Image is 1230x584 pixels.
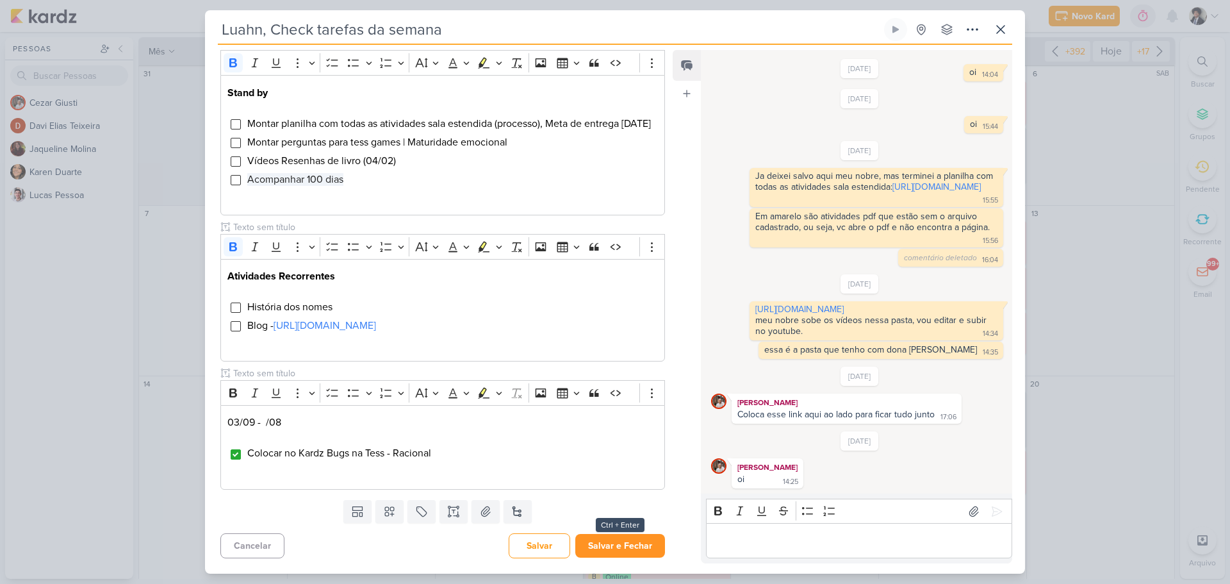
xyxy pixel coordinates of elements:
[247,173,343,186] span: Acompanhar 100 dias
[706,523,1012,558] div: Editor editing area: main
[220,75,665,215] div: Editor editing area: main
[983,196,998,206] div: 15:55
[247,154,396,167] span: Vídeos Resenhas de livro (04/02)
[220,405,665,490] div: Editor editing area: main
[755,171,996,192] div: Ja deixei salvo aqui meu nobre, mas terminei a planilha com todas as atividades sala estendida:
[755,211,990,233] div: Em amarelo são atividades pdf que estão sem o arquivo cadastrado, ou seja, vc abre o pdf e não en...
[892,181,981,192] a: [URL][DOMAIN_NAME]
[706,499,1012,524] div: Editor toolbar
[575,534,665,558] button: Salvar e Fechar
[890,24,901,35] div: Ligar relógio
[231,221,665,234] input: Texto sem título
[982,70,998,80] div: 14:04
[509,533,570,558] button: Salvar
[983,329,998,339] div: 14:34
[904,253,977,262] span: comentário deletado
[983,347,998,358] div: 14:35
[755,315,989,337] div: meu nobre sobe os vídeos nessa pasta, vou editar e subir no youtube.
[227,87,268,99] strong: Stand by
[247,301,332,313] span: História dos nomes
[764,344,977,355] div: essa é a pasta que tenho com dona [PERSON_NAME]
[227,415,658,430] p: 03/09 - /08
[983,122,998,132] div: 15:44
[274,319,376,332] a: [URL][DOMAIN_NAME]
[247,447,431,460] span: Colocar no Kardz Bugs na Tess - Racional
[220,234,665,259] div: Editor toolbar
[734,461,801,474] div: [PERSON_NAME]
[218,18,881,41] input: Kard Sem Título
[711,458,726,474] img: Cezar Giusti
[737,409,935,420] div: Coloca esse link aqui ao lado para ficar tudo junto
[737,474,744,485] div: oi
[220,380,665,405] div: Editor toolbar
[247,136,507,149] span: Montar perguntas para tess games | Maturidade emocional
[247,319,376,332] span: Blog -
[755,304,844,315] a: [URL][DOMAIN_NAME]
[969,67,976,78] div: oi
[734,396,959,409] div: [PERSON_NAME]
[220,50,665,75] div: Editor toolbar
[940,412,956,422] div: 17:06
[220,259,665,362] div: Editor editing area: main
[783,477,798,487] div: 14:25
[227,270,335,283] strong: Atividades Recorrentes
[983,236,998,246] div: 15:56
[711,394,726,409] img: Cezar Giusti
[247,117,651,130] span: Montar planilha com todas as atividades sala estendida (processo), Meta de entrega [DATE]
[231,367,665,380] input: Texto sem título
[220,533,284,558] button: Cancelar
[970,119,977,129] div: oi
[982,255,998,265] div: 16:04
[596,518,644,532] div: Ctrl + Enter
